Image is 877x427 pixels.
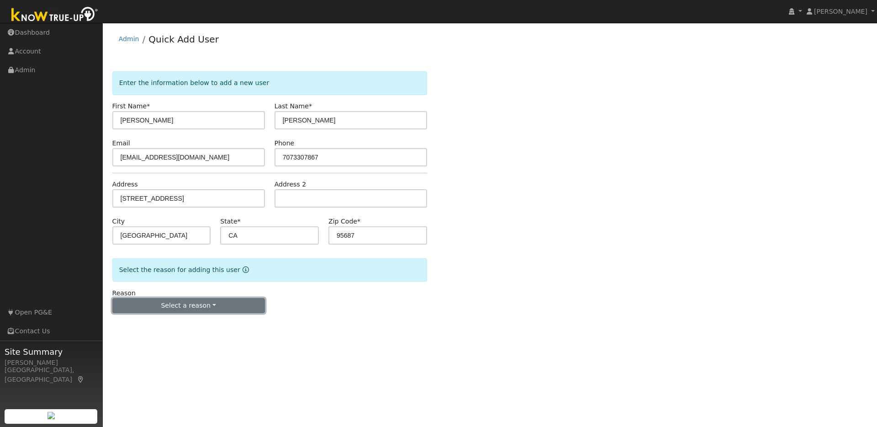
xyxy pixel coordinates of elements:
span: Required [147,102,150,110]
label: Address 2 [275,180,306,189]
div: [PERSON_NAME] [5,358,98,368]
a: Quick Add User [148,34,219,45]
button: Select a reason [112,298,265,314]
span: Site Summary [5,346,98,358]
label: Address [112,180,138,189]
label: Reason [112,288,136,298]
a: Admin [119,35,139,43]
div: Enter the information below to add a new user [112,71,427,95]
label: City [112,217,125,226]
span: Required [357,218,360,225]
span: [PERSON_NAME] [814,8,867,15]
a: Reason for new user [240,266,249,273]
img: Know True-Up [7,5,103,26]
span: Required [309,102,312,110]
div: Select the reason for adding this user [112,258,427,282]
label: Phone [275,139,295,148]
label: First Name [112,101,150,111]
a: Map [77,376,85,383]
img: retrieve [48,412,55,419]
label: Email [112,139,130,148]
label: Zip Code [328,217,360,226]
span: Required [238,218,241,225]
label: State [220,217,240,226]
div: [GEOGRAPHIC_DATA], [GEOGRAPHIC_DATA] [5,365,98,384]
label: Last Name [275,101,312,111]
